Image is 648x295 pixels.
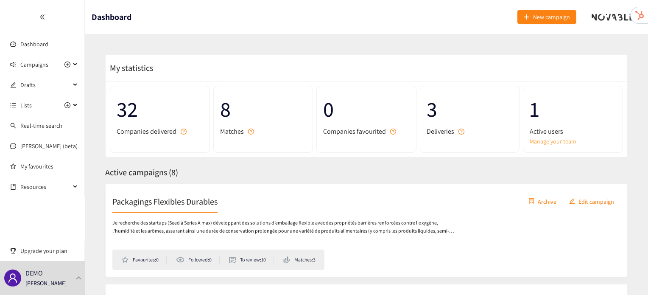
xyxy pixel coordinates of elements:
[522,194,563,208] button: containerArchive
[390,129,396,135] span: question-circle
[121,256,167,264] li: Favourites: 0
[117,126,176,137] span: Companies delivered
[530,93,616,126] span: 1
[64,62,70,67] span: plus-circle
[427,126,454,137] span: Deliveries
[220,93,307,126] span: 8
[10,82,16,88] span: edit
[39,14,45,20] span: double-left
[105,167,178,178] span: Active campaigns ( 8 )
[458,129,464,135] span: question-circle
[20,76,70,93] span: Drafts
[283,256,316,264] li: Matches: 3
[248,129,254,135] span: question-circle
[524,14,530,21] span: plus
[106,62,153,73] span: My statistics
[530,126,563,137] span: Active users
[578,197,614,206] span: Edit campaign
[112,195,218,207] h2: Packagings Flexibles Durables
[427,93,513,126] span: 3
[538,197,556,206] span: Archive
[229,256,274,264] li: To review: 10
[10,184,16,190] span: book
[25,278,67,288] p: [PERSON_NAME]
[10,62,16,67] span: sound
[117,93,203,126] span: 32
[220,126,244,137] span: Matches
[20,122,62,129] a: Real-time search
[20,242,78,259] span: Upgrade your plan
[105,184,628,277] a: Packagings Flexibles DurablescontainerArchiveeditEdit campaignJe recherche des startups (Seed à S...
[530,137,616,146] a: Manage your team
[181,129,187,135] span: question-circle
[323,126,386,137] span: Companies favourited
[20,56,48,73] span: Campaigns
[20,97,32,114] span: Lists
[8,273,18,283] span: user
[323,93,410,126] span: 0
[606,254,648,295] iframe: Chat Widget
[176,256,219,264] li: Followed: 0
[20,158,78,175] a: My favourites
[25,268,43,278] p: DEMO
[569,198,575,205] span: edit
[528,198,534,205] span: container
[517,10,576,24] button: plusNew campaign
[20,142,78,150] a: [PERSON_NAME] (beta)
[533,12,570,22] span: New campaign
[10,102,16,108] span: unordered-list
[563,194,620,208] button: editEdit campaign
[20,178,70,195] span: Resources
[64,102,70,108] span: plus-circle
[10,248,16,254] span: trophy
[20,40,48,48] a: Dashboard
[112,219,459,235] p: Je recherche des startups (Seed à Series A max) développant des solutions d’emballage flexible av...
